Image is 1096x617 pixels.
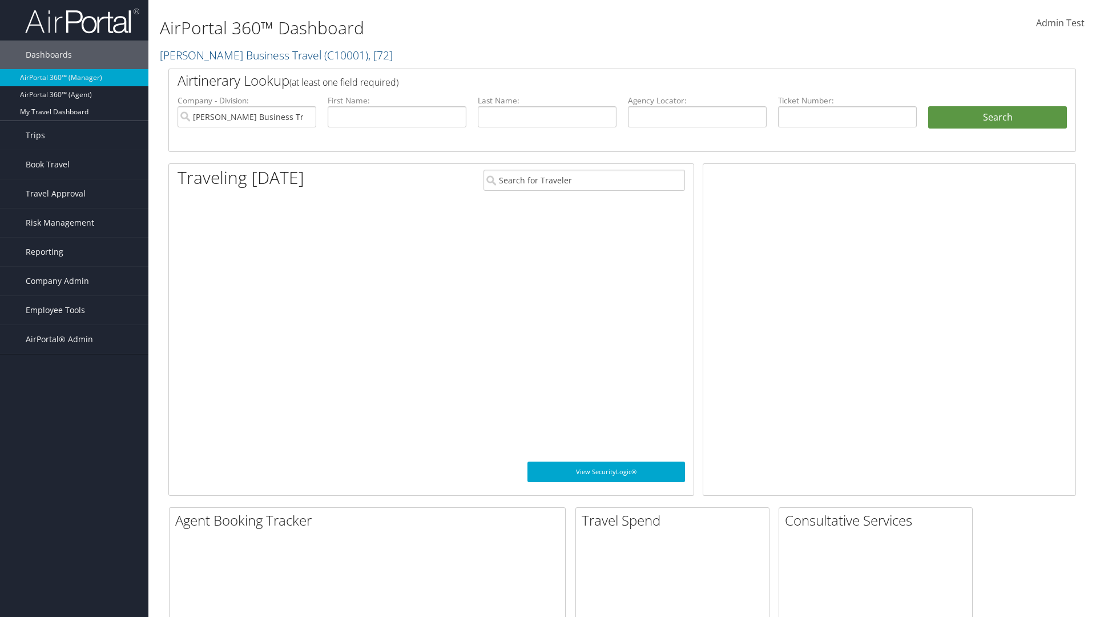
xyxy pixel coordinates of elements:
[928,106,1067,129] button: Search
[26,41,72,69] span: Dashboards
[26,238,63,266] span: Reporting
[483,170,685,191] input: Search for Traveler
[25,7,139,34] img: airportal-logo.png
[26,179,86,208] span: Travel Approval
[178,166,304,190] h1: Traveling [DATE]
[26,121,45,150] span: Trips
[289,76,398,89] span: (at least one field required)
[26,209,94,237] span: Risk Management
[785,511,972,530] h2: Consultative Services
[324,47,368,63] span: ( C10001 )
[1036,6,1085,41] a: Admin Test
[328,95,466,106] label: First Name:
[582,511,769,530] h2: Travel Spend
[160,47,393,63] a: [PERSON_NAME] Business Travel
[26,267,89,295] span: Company Admin
[628,95,767,106] label: Agency Locator:
[368,47,393,63] span: , [ 72 ]
[26,296,85,324] span: Employee Tools
[527,462,685,482] a: View SecurityLogic®
[478,95,616,106] label: Last Name:
[26,325,93,354] span: AirPortal® Admin
[26,150,70,179] span: Book Travel
[175,511,565,530] h2: Agent Booking Tracker
[1036,17,1085,29] span: Admin Test
[160,16,776,40] h1: AirPortal 360™ Dashboard
[178,71,992,90] h2: Airtinerary Lookup
[778,95,917,106] label: Ticket Number:
[178,95,316,106] label: Company - Division:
